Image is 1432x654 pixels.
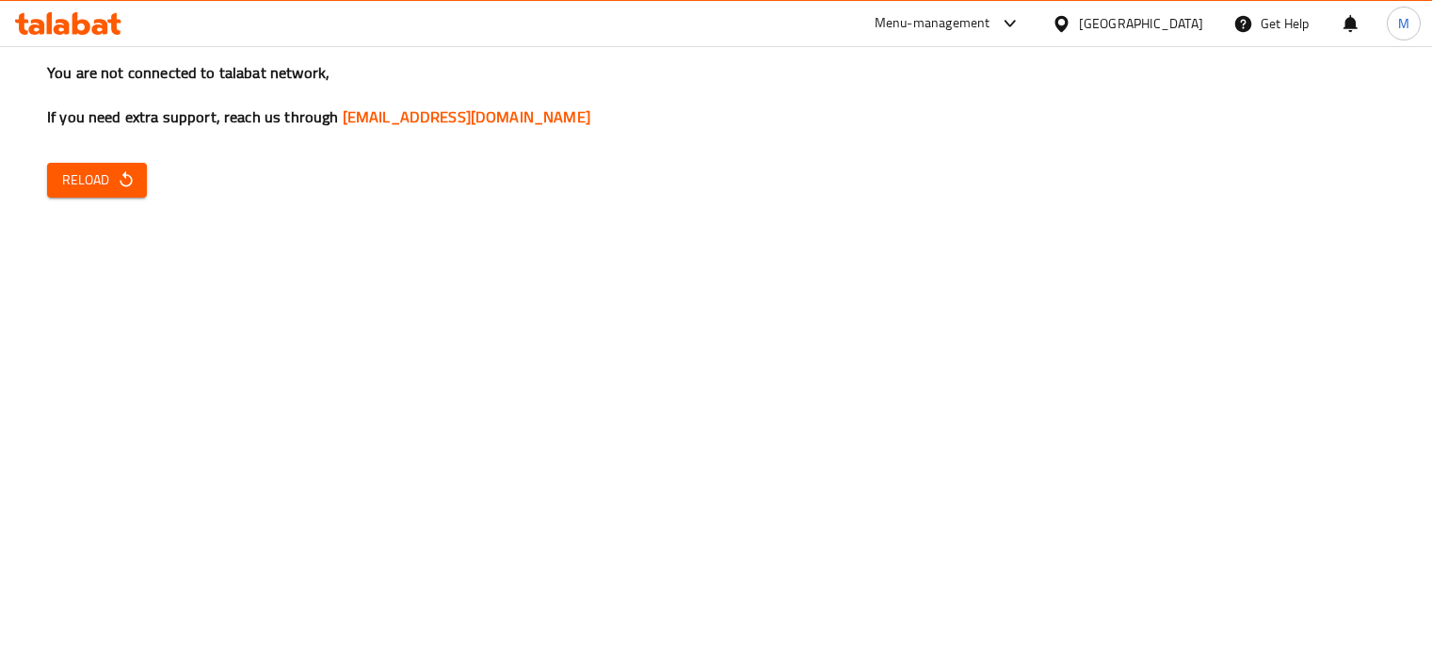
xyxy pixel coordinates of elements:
div: Menu-management [875,12,990,35]
span: M [1398,13,1409,34]
button: Reload [47,163,147,198]
div: [GEOGRAPHIC_DATA] [1079,13,1203,34]
h3: You are not connected to talabat network, If you need extra support, reach us through [47,62,1385,128]
a: [EMAIL_ADDRESS][DOMAIN_NAME] [343,103,590,131]
span: Reload [62,168,132,192]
